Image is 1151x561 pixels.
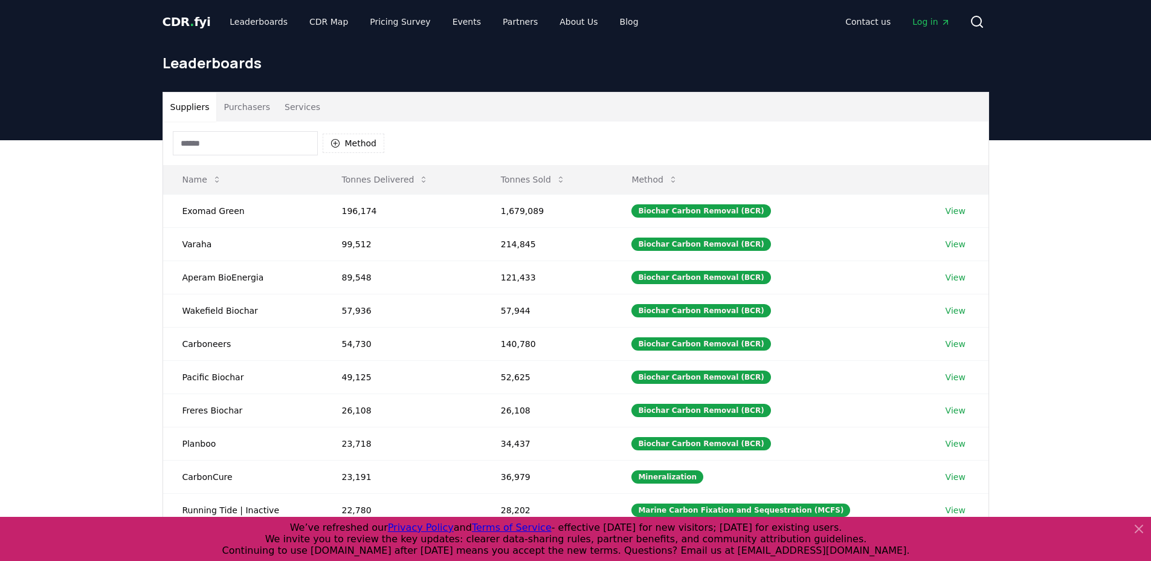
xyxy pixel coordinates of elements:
[631,304,770,317] div: Biochar Carbon Removal (BCR)
[946,305,966,317] a: View
[163,394,323,427] td: Freres Biochar
[631,437,770,450] div: Biochar Carbon Removal (BCR)
[482,394,613,427] td: 26,108
[946,271,966,284] a: View
[332,167,439,192] button: Tonnes Delivered
[220,11,648,33] nav: Main
[163,294,323,327] td: Wakefield Biochar
[482,194,613,227] td: 1,679,089
[946,504,966,516] a: View
[946,471,966,483] a: View
[163,53,989,73] h1: Leaderboards
[323,194,482,227] td: 196,174
[163,227,323,261] td: Varaha
[493,11,547,33] a: Partners
[482,327,613,360] td: 140,780
[631,470,703,484] div: Mineralization
[631,204,770,218] div: Biochar Carbon Removal (BCR)
[631,337,770,351] div: Biochar Carbon Removal (BCR)
[482,427,613,460] td: 34,437
[631,371,770,384] div: Biochar Carbon Removal (BCR)
[323,134,385,153] button: Method
[631,404,770,417] div: Biochar Carbon Removal (BCR)
[946,371,966,383] a: View
[622,167,688,192] button: Method
[323,394,482,427] td: 26,108
[323,460,482,493] td: 23,191
[946,438,966,450] a: View
[173,167,231,192] button: Name
[550,11,607,33] a: About Us
[163,493,323,527] td: Running Tide | Inactive
[946,404,966,417] a: View
[482,360,613,394] td: 52,625
[491,167,575,192] button: Tonnes Sold
[631,271,770,284] div: Biochar Carbon Removal (BCR)
[323,493,482,527] td: 22,780
[163,13,211,30] a: CDR.fyi
[631,238,770,251] div: Biochar Carbon Removal (BCR)
[190,15,194,29] span: .
[323,294,482,327] td: 57,936
[482,294,613,327] td: 57,944
[903,11,959,33] a: Log in
[323,360,482,394] td: 49,125
[163,360,323,394] td: Pacific Biochar
[946,205,966,217] a: View
[323,227,482,261] td: 99,512
[482,227,613,261] td: 214,845
[443,11,491,33] a: Events
[323,261,482,294] td: 89,548
[163,427,323,460] td: Planboo
[836,11,959,33] nav: Main
[163,261,323,294] td: Aperam BioEnergia
[836,11,900,33] a: Contact us
[323,327,482,360] td: 54,730
[216,92,277,122] button: Purchasers
[360,11,440,33] a: Pricing Survey
[631,504,850,517] div: Marine Carbon Fixation and Sequestration (MCFS)
[300,11,358,33] a: CDR Map
[482,261,613,294] td: 121,433
[482,460,613,493] td: 36,979
[220,11,297,33] a: Leaderboards
[163,92,217,122] button: Suppliers
[163,327,323,360] td: Carboneers
[163,460,323,493] td: CarbonCure
[323,427,482,460] td: 23,718
[163,15,211,29] span: CDR fyi
[610,11,648,33] a: Blog
[946,238,966,250] a: View
[946,338,966,350] a: View
[277,92,327,122] button: Services
[482,493,613,527] td: 28,202
[912,16,950,28] span: Log in
[163,194,323,227] td: Exomad Green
